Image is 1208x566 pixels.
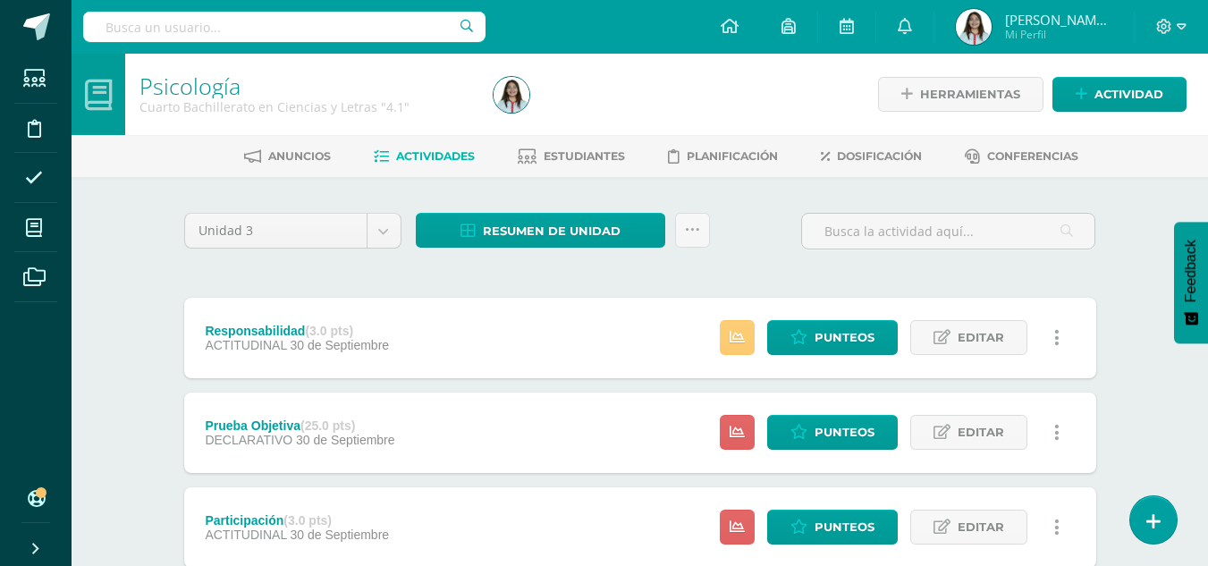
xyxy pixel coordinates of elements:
[139,71,241,101] a: Psicología
[139,73,472,98] h1: Psicología
[920,78,1020,111] span: Herramientas
[1005,27,1112,42] span: Mi Perfil
[268,149,331,163] span: Anuncios
[878,77,1043,112] a: Herramientas
[291,338,390,352] span: 30 de Septiembre
[1094,78,1163,111] span: Actividad
[205,338,286,352] span: ACTITUDINAL
[687,149,778,163] span: Planificación
[416,213,665,248] a: Resumen de unidad
[837,149,922,163] span: Dosificación
[544,149,625,163] span: Estudiantes
[185,214,401,248] a: Unidad 3
[1174,222,1208,343] button: Feedback - Mostrar encuesta
[668,142,778,171] a: Planificación
[815,511,874,544] span: Punteos
[205,528,286,542] span: ACTITUDINAL
[1005,11,1112,29] span: [PERSON_NAME] [PERSON_NAME]
[244,142,331,171] a: Anuncios
[815,321,874,354] span: Punteos
[396,149,475,163] span: Actividades
[987,149,1078,163] span: Conferencias
[767,320,898,355] a: Punteos
[958,416,1004,449] span: Editar
[1052,77,1187,112] a: Actividad
[815,416,874,449] span: Punteos
[205,513,389,528] div: Participación
[767,510,898,545] a: Punteos
[767,415,898,450] a: Punteos
[821,142,922,171] a: Dosificación
[958,511,1004,544] span: Editar
[1183,240,1199,302] span: Feedback
[958,321,1004,354] span: Editar
[305,324,353,338] strong: (3.0 pts)
[518,142,625,171] a: Estudiantes
[205,433,292,447] span: DECLARATIVO
[296,433,395,447] span: 30 de Septiembre
[802,214,1094,249] input: Busca la actividad aquí...
[965,142,1078,171] a: Conferencias
[956,9,992,45] img: 211620a42b4d4c323798e66537dd9bac.png
[494,77,529,113] img: 211620a42b4d4c323798e66537dd9bac.png
[483,215,621,248] span: Resumen de unidad
[283,513,332,528] strong: (3.0 pts)
[374,142,475,171] a: Actividades
[205,418,394,433] div: Prueba Objetiva
[199,214,353,248] span: Unidad 3
[205,324,389,338] div: Responsabilidad
[291,528,390,542] span: 30 de Septiembre
[300,418,355,433] strong: (25.0 pts)
[83,12,486,42] input: Busca un usuario...
[139,98,472,115] div: Cuarto Bachillerato en Ciencias y Letras '4.1'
